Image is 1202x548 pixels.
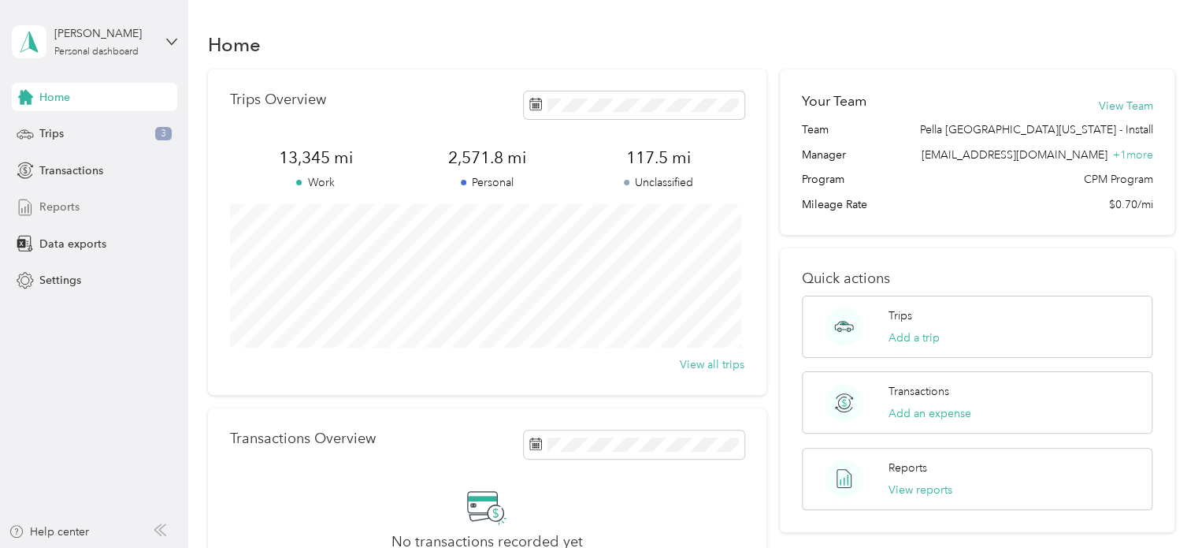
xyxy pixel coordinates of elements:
button: Help center [9,524,89,540]
span: Pella [GEOGRAPHIC_DATA][US_STATE] - Install [919,121,1152,138]
span: Mileage Rate [802,196,867,213]
p: Trips [889,308,912,324]
p: Transactions Overview [230,431,376,447]
span: Transactions [39,162,103,179]
button: Add an expense [889,405,971,422]
p: Transactions [889,383,949,400]
p: Work [230,174,402,191]
span: CPM Program [1083,171,1152,188]
iframe: Everlance-gr Chat Button Frame [1114,460,1202,548]
span: Home [39,89,70,106]
p: Unclassified [573,174,744,191]
span: 3 [155,127,172,141]
p: Personal [401,174,573,191]
span: + 1 more [1112,148,1152,162]
button: View all trips [680,356,744,373]
h1: Home [208,36,261,53]
p: Reports [889,460,927,476]
span: 117.5 mi [573,147,744,169]
span: Team [802,121,829,138]
span: Program [802,171,844,188]
span: Trips [39,125,64,142]
p: Quick actions [802,270,1152,287]
h2: Your Team [802,91,866,111]
span: Reports [39,199,80,215]
span: [EMAIL_ADDRESS][DOMAIN_NAME] [921,148,1107,162]
button: View Team [1098,98,1152,114]
span: Data exports [39,236,106,252]
span: 2,571.8 mi [401,147,573,169]
span: Manager [802,147,846,163]
div: Personal dashboard [54,47,139,57]
button: View reports [889,482,952,498]
span: $0.70/mi [1108,196,1152,213]
span: Settings [39,272,81,289]
div: [PERSON_NAME] [54,25,153,42]
button: Add a trip [889,330,940,346]
span: 13,345 mi [230,147,402,169]
p: Trips Overview [230,91,326,108]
